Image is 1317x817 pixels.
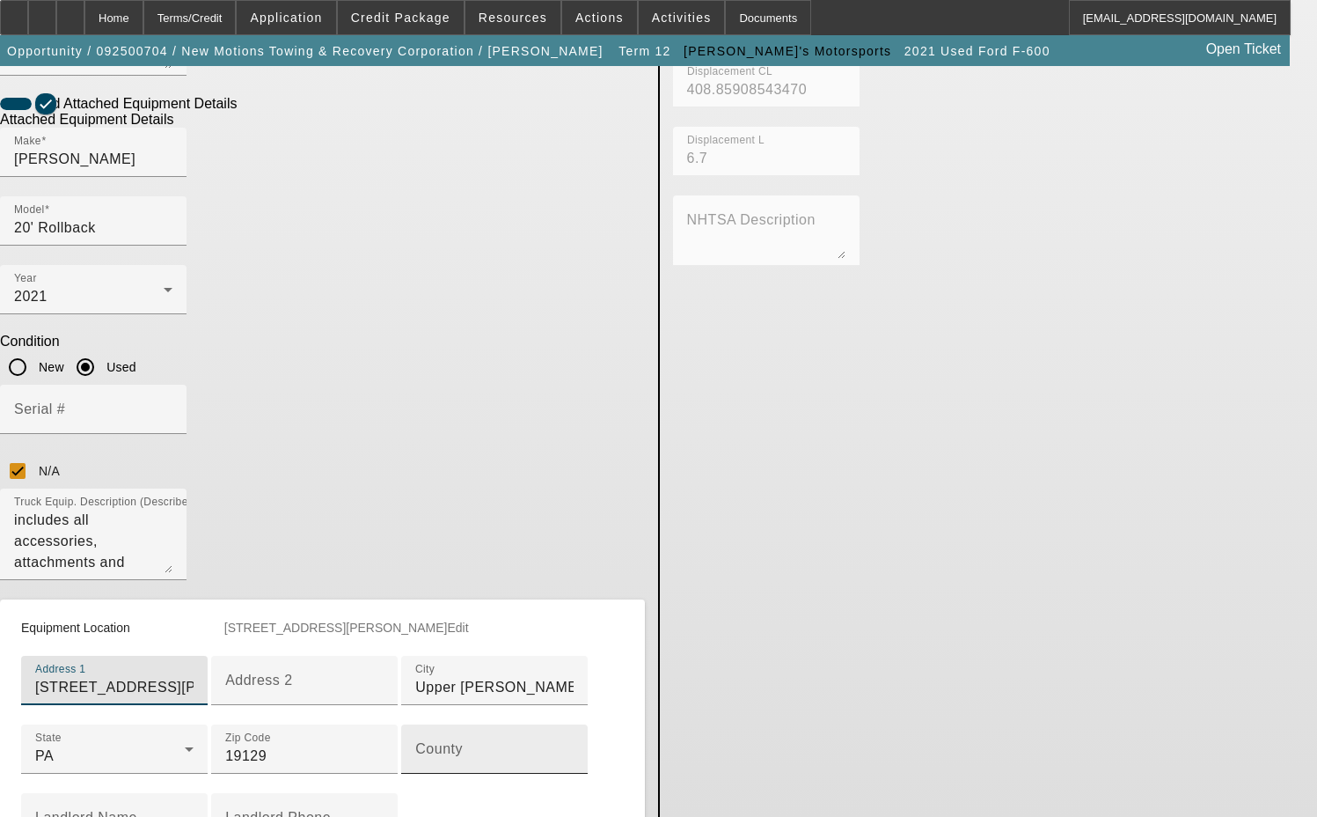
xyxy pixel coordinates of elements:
[103,358,136,376] label: Used
[35,462,60,480] label: N/A
[21,621,130,635] span: Equipment Location
[14,289,48,304] span: 2021
[652,11,712,25] span: Activities
[14,401,65,416] mat-label: Serial #
[35,664,85,675] mat-label: Address 1
[614,35,675,67] button: Term 12
[35,748,54,763] span: PA
[338,1,464,34] button: Credit Package
[415,741,463,756] mat-label: County
[687,66,772,77] mat-label: Displacement CL
[14,204,45,216] mat-label: Model
[32,96,237,112] label: Add Attached Equipment Details
[225,673,293,688] mat-label: Address 2
[14,273,37,284] mat-label: Year
[447,621,468,635] span: Edit
[237,1,335,34] button: Application
[14,497,400,508] mat-label: Truck Equip. Description (Describe the equipment on the back of the chassis)
[900,35,1055,67] button: 2021 Used Ford F-600
[225,732,271,744] mat-label: Zip Code
[679,35,896,67] button: [PERSON_NAME]'s Motorsports
[35,358,64,376] label: New
[465,1,560,34] button: Resources
[904,44,1050,58] span: 2021 Used Ford F-600
[639,1,725,34] button: Activities
[7,44,604,58] span: Opportunity / 092500704 / New Motions Towing & Recovery Corporation / [PERSON_NAME]
[684,44,891,58] span: [PERSON_NAME]'s Motorsports
[14,136,41,147] mat-label: Make
[250,11,322,25] span: Application
[575,11,624,25] span: Actions
[479,11,547,25] span: Resources
[562,1,637,34] button: Actions
[351,11,450,25] span: Credit Package
[35,732,62,744] mat-label: State
[687,212,816,227] mat-label: NHTSA Description
[1199,34,1288,64] a: Open Ticket
[618,44,670,58] span: Term 12
[415,664,435,675] mat-label: City
[687,135,765,146] mat-label: Displacement L
[224,621,448,635] span: [STREET_ADDRESS][PERSON_NAME]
